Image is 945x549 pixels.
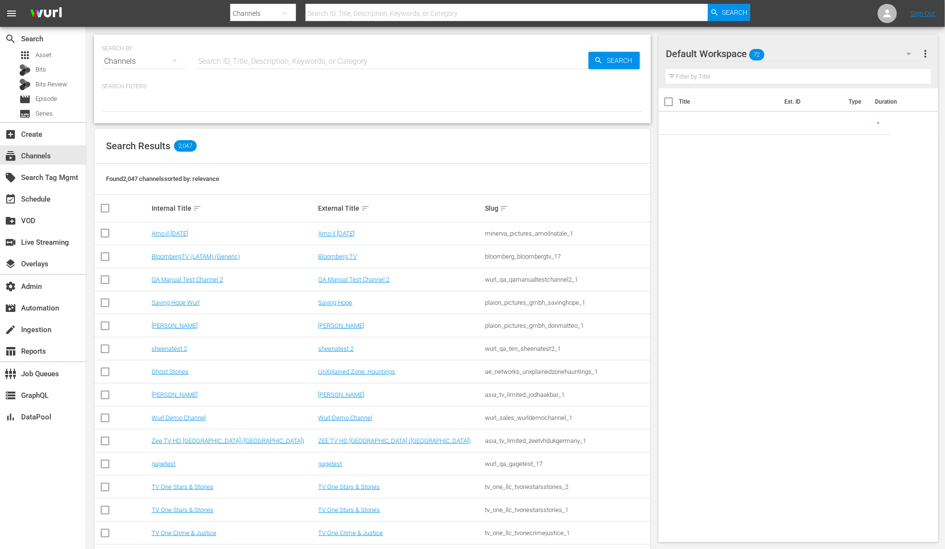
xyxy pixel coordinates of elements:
[485,253,649,260] div: bloomberg_bloombergtv_17
[485,391,649,398] div: asia_tv_limited_jodhaakbar_1
[152,345,187,352] a: sheenatest 2
[152,253,240,260] a: BloombergTV (LATAM) (Generic)
[708,4,750,21] button: Search
[869,88,927,115] th: Duration
[5,215,16,227] span: VOD
[5,33,16,45] span: Search
[485,437,649,444] div: asia_tv_limited_zeetvhdukgermany_1
[319,368,396,375] a: UnXplained Zone: Hauntings
[589,52,640,69] button: Search
[152,299,200,306] a: Saving Hope Wurl
[23,2,69,25] img: ans4CAIJ8jUAAAAAAAAAAAAAAAAAAAAAAAAgQb4GAAAAAAAAAAAAAAAAAAAAAAAAJMjXAAAAAAAAAAAAAAAAAAAAAAAAgAT5G...
[485,299,649,306] div: plaion_pictures_gmbh_savinghope_1
[485,230,649,237] div: minerva_pictures_amoilnatale_1
[5,281,16,292] span: Admin
[6,8,17,19] span: menu
[152,414,206,421] a: Wurl Demo Channel
[35,50,51,60] span: Asset
[319,391,365,398] a: [PERSON_NAME]
[911,10,936,17] a: Sign Out
[5,324,16,335] span: Ingestion
[174,140,197,152] span: 2,047
[5,346,16,357] span: Reports
[5,172,16,183] span: Search Tag Mgmt
[19,49,31,61] span: Asset
[843,88,869,115] th: Type
[5,411,16,423] span: DataPool
[19,108,31,119] span: Series
[152,368,189,375] a: Ghost Stories
[319,414,373,421] a: Wurl Demo Channel
[152,437,304,444] a: Zee TV HD [GEOGRAPHIC_DATA] ([GEOGRAPHIC_DATA])
[5,150,16,162] span: Channels
[485,460,649,467] div: wurl_qa_gagetest_17
[19,64,31,76] div: Bits
[152,322,198,329] a: [PERSON_NAME]
[35,109,53,119] span: Series
[920,42,931,65] button: more_vert
[35,80,67,89] span: Bits Review
[485,506,649,513] div: tv_one_llc_tvonestarsstories_1
[152,529,216,537] a: TV One Crime & Justice
[749,45,765,65] span: 72
[319,230,355,237] a: Amo il [DATE]
[5,129,16,140] span: Create
[485,322,649,329] div: plaion_pictures_gmbh_donmatteo_1
[319,506,380,513] a: TV One Stars & Stories
[485,203,649,214] div: Slug
[485,276,649,283] div: wurl_qa_qamanualtestchannel2_1
[485,368,649,375] div: ae_networks_unxplainedzonehauntings_1
[102,83,643,91] p: Search Filters:
[5,390,16,401] span: GraphQL
[779,88,843,115] th: Ext. ID
[666,40,921,67] div: Default Workspace
[35,65,46,74] span: Bits
[5,193,16,205] span: Schedule
[319,253,357,260] a: Bloomberg TV
[193,204,201,213] span: sort
[152,391,198,398] a: [PERSON_NAME]
[152,276,223,283] a: QA Manual Test Channel 2
[319,345,354,352] a: sheenatest 2
[152,203,316,214] div: Internal Title
[319,299,353,306] a: Saving Hope
[920,48,931,60] span: more_vert
[35,94,57,104] span: Episode
[319,437,471,444] a: ZEE TV HD [GEOGRAPHIC_DATA] ([GEOGRAPHIC_DATA])
[152,230,188,237] a: Amo il [DATE]
[319,203,483,214] div: External Title
[152,483,213,490] a: TV One Stars & Stories
[102,48,186,75] div: Channels
[485,483,649,490] div: tv_one_llc_tvonestarsstories_2
[319,322,365,329] a: [PERSON_NAME]
[500,204,508,213] span: sort
[152,506,213,513] a: TV One Stars & Stories
[152,460,176,467] a: gagetest
[485,529,649,537] div: tv_one_llc_tvonecrimejustice_1
[679,88,779,115] th: Title
[485,345,649,352] div: wurl_qa_ten_sheenatest2_1
[5,368,16,380] span: Job Queues
[106,140,170,152] span: Search Results
[319,529,383,537] a: TV One Crime & Justice
[603,52,640,69] span: Search
[319,483,380,490] a: TV One Stars & Stories
[722,4,747,21] span: Search
[361,204,370,213] span: sort
[5,258,16,270] span: Overlays
[19,94,31,105] span: Episode
[5,237,16,248] span: Live Streaming
[19,79,31,90] div: Bits Review
[106,175,219,182] span: Found 2,047 channels sorted by: relevance
[319,276,390,283] a: QA Manual Test Channel 2
[485,414,649,421] div: wurl_sales_wurldemochannel_1
[5,302,16,314] span: Automation
[319,460,343,467] a: gagetest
